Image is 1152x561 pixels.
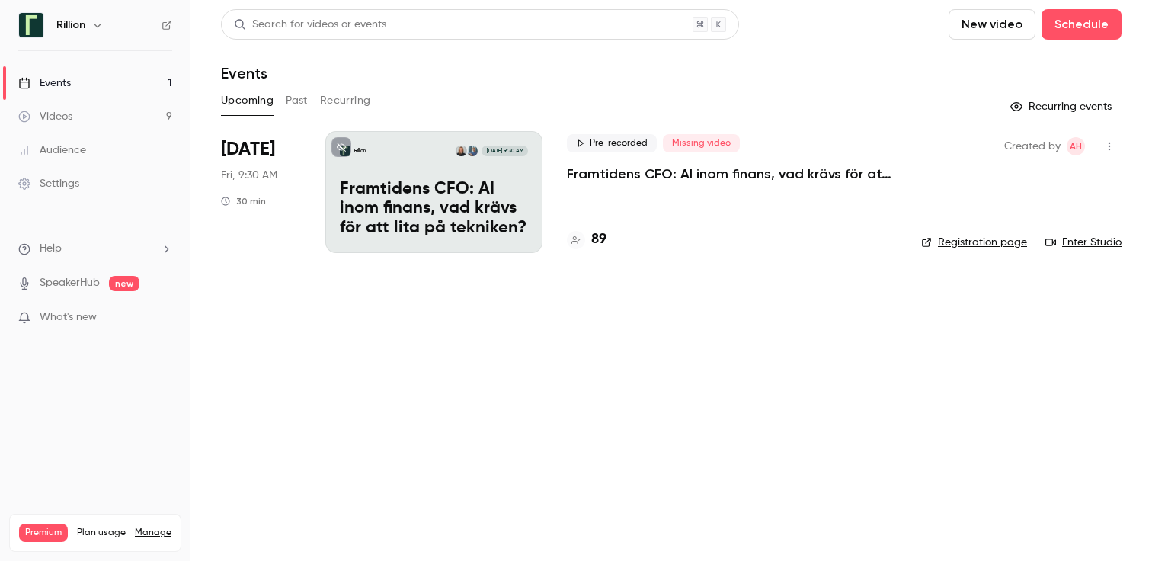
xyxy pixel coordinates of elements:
span: Missing video [663,134,740,152]
img: Rasmus Areskoug [467,146,478,156]
a: SpeakerHub [40,275,100,291]
a: Manage [135,527,171,539]
span: Plan usage [77,527,126,539]
span: [DATE] [221,137,275,162]
div: Videos [18,109,72,124]
span: Help [40,241,62,257]
iframe: Noticeable Trigger [154,311,172,325]
div: 30 min [221,195,266,207]
div: Audience [18,143,86,158]
div: Events [18,75,71,91]
h6: Rillion [56,18,85,33]
a: 89 [567,229,606,250]
button: Past [286,88,308,113]
span: [DATE] 9:30 AM [482,146,527,156]
li: help-dropdown-opener [18,241,172,257]
span: Fri, 9:30 AM [221,168,277,183]
div: Search for videos or events [234,17,386,33]
img: Sara Börsvik [456,146,466,156]
span: Premium [19,524,68,542]
button: Upcoming [221,88,274,113]
span: new [109,276,139,291]
a: Enter Studio [1045,235,1122,250]
a: Framtidens CFO: AI inom finans, vad krävs för att lita på tekniken?​RillionRasmus AreskougSara Bö... [325,131,542,253]
button: Recurring [320,88,371,113]
div: Settings [18,176,79,191]
span: Pre-recorded [567,134,657,152]
span: AH [1070,137,1082,155]
button: New video [949,9,1035,40]
a: Framtidens CFO: AI inom finans, vad krävs för att lita på tekniken?​ [567,165,897,183]
span: What's new [40,309,97,325]
img: Rillion [19,13,43,37]
span: Adam Holmgren [1067,137,1085,155]
p: Rillion [354,147,366,155]
a: Registration page [921,235,1027,250]
p: Framtidens CFO: AI inom finans, vad krävs för att lita på tekniken?​ [340,180,528,239]
div: Sep 26 Fri, 9:30 AM (Europe/Stockholm) [221,131,301,253]
button: Recurring events [1003,95,1122,119]
button: Schedule [1042,9,1122,40]
h4: 89 [591,229,606,250]
span: Created by [1004,137,1061,155]
h1: Events [221,64,267,82]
